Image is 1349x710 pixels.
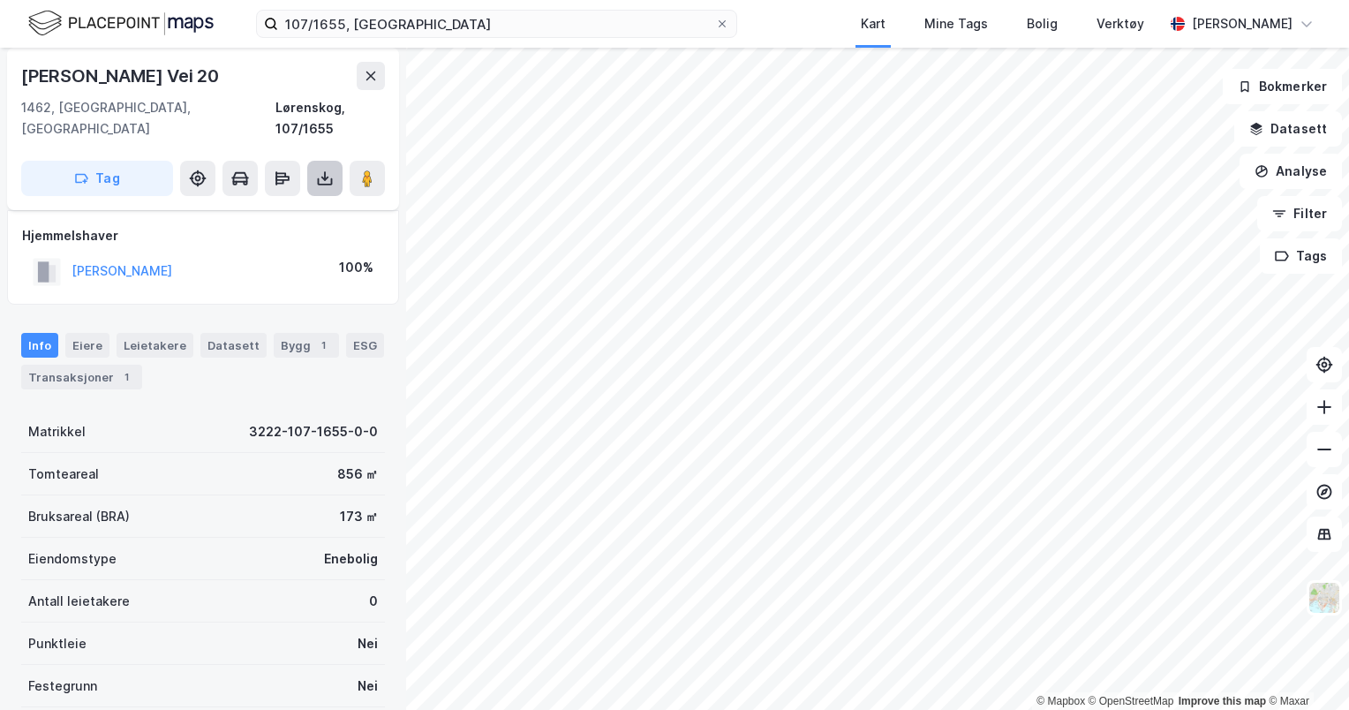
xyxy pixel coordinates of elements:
[1260,238,1342,274] button: Tags
[1192,13,1292,34] div: [PERSON_NAME]
[337,464,378,485] div: 856 ㎡
[21,97,275,140] div: 1462, [GEOGRAPHIC_DATA], [GEOGRAPHIC_DATA]
[28,506,130,527] div: Bruksareal (BRA)
[117,368,135,386] div: 1
[861,13,886,34] div: Kart
[21,365,142,389] div: Transaksjoner
[1240,154,1342,189] button: Analyse
[249,421,378,442] div: 3222-107-1655-0-0
[275,97,385,140] div: Lørenskog, 107/1655
[1261,625,1349,710] iframe: Chat Widget
[1036,695,1085,707] a: Mapbox
[117,333,193,358] div: Leietakere
[28,464,99,485] div: Tomteareal
[21,333,58,358] div: Info
[1097,13,1144,34] div: Verktøy
[339,257,373,278] div: 100%
[346,333,384,358] div: ESG
[28,676,97,697] div: Festegrunn
[1261,625,1349,710] div: Kontrollprogram for chat
[1027,13,1058,34] div: Bolig
[28,421,86,442] div: Matrikkel
[278,11,715,37] input: Søk på adresse, matrikkel, gårdeiere, leietakere eller personer
[21,62,222,90] div: [PERSON_NAME] Vei 20
[924,13,988,34] div: Mine Tags
[28,548,117,570] div: Eiendomstype
[28,591,130,612] div: Antall leietakere
[324,548,378,570] div: Enebolig
[1257,196,1342,231] button: Filter
[274,333,339,358] div: Bygg
[21,161,173,196] button: Tag
[22,225,384,246] div: Hjemmelshaver
[358,633,378,654] div: Nei
[200,333,267,358] div: Datasett
[1223,69,1342,104] button: Bokmerker
[1179,695,1266,707] a: Improve this map
[1089,695,1174,707] a: OpenStreetMap
[369,591,378,612] div: 0
[358,676,378,697] div: Nei
[1308,581,1341,615] img: Z
[340,506,378,527] div: 173 ㎡
[28,8,214,39] img: logo.f888ab2527a4732fd821a326f86c7f29.svg
[1234,111,1342,147] button: Datasett
[28,633,87,654] div: Punktleie
[65,333,109,358] div: Eiere
[314,336,332,354] div: 1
